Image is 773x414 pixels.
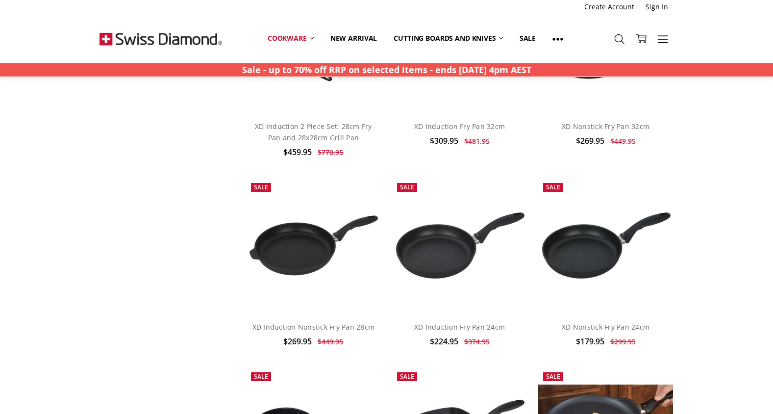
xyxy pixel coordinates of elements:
span: $770.95 [318,148,343,157]
a: Cookware [259,27,322,49]
span: $269.95 [576,135,604,146]
a: New arrival [322,27,385,49]
a: XD Induction Fry Pan 24cm [392,178,527,313]
a: Show All [544,27,572,50]
a: Sale [511,27,544,49]
span: $309.95 [430,135,458,146]
a: Cutting boards and knives [385,27,511,49]
span: Sale [546,183,560,191]
span: $459.95 [283,147,312,157]
strong: Sale - up to 70% off RRP on selected items - ends [DATE] 4pm AEST [242,64,531,76]
a: XD Induction Fry Pan 32cm [414,122,505,131]
span: Sale [254,183,268,191]
a: XD Nonstick Fry Pan 24cm [538,178,673,313]
span: $481.95 [464,136,490,146]
span: $449.95 [318,337,343,346]
a: XD Nonstick Fry Pan 24cm [562,322,649,332]
img: XD Induction Fry Pan 24cm [392,209,527,282]
img: XD Induction Nonstick Fry Pan 28cm [246,213,381,278]
span: Sale [546,372,560,381]
span: $179.95 [576,336,604,347]
span: $224.95 [430,336,458,347]
span: $449.95 [610,136,636,146]
a: XD Induction Nonstick Fry Pan 28cm [252,322,375,332]
span: Sale [400,183,414,191]
span: $374.95 [464,337,490,346]
a: XD Induction Fry Pan 24cm [414,322,505,332]
a: XD Induction Nonstick Fry Pan 28cm [246,178,381,313]
span: Sale [400,372,414,381]
span: Sale [254,372,268,381]
a: XD Nonstick Fry Pan 32cm [562,122,649,131]
span: $269.95 [283,336,312,347]
span: $299.95 [610,337,636,346]
img: Free Shipping On Every Order [100,14,222,63]
img: XD Nonstick Fry Pan 24cm [538,209,673,282]
a: XD Induction 2 Piece Set: 28cm Fry Pan and 28x28cm Grill Pan [255,122,372,142]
